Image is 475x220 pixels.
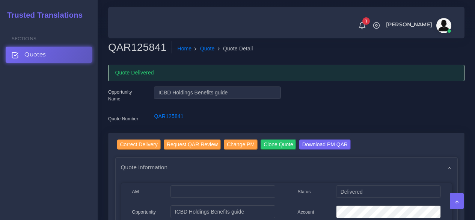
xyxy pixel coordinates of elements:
span: Quote information [121,163,168,171]
label: Quote Number [108,115,138,122]
input: Download PM QAR [299,140,351,150]
input: Request QAR Review [164,140,221,150]
a: Quotes [6,47,92,62]
span: 1 [362,17,370,25]
a: 1 [356,21,369,30]
a: QAR125841 [154,113,183,119]
img: avatar [436,18,451,33]
h2: Trusted Translations [2,11,83,20]
li: Quote Detail [215,45,253,53]
input: Clone Quote [261,140,296,150]
label: Status [298,188,311,195]
div: Quote information [116,158,457,177]
label: Opportunity [132,209,156,215]
span: Sections [12,36,36,41]
input: Correct Delivery [117,140,161,150]
div: Quote Delivered [108,65,464,81]
a: Home [177,45,192,53]
label: AM [132,188,139,195]
label: Account [298,209,314,215]
span: Quotes [24,50,46,59]
input: Change PM [224,140,258,150]
label: Opportunity Name [108,89,143,102]
a: [PERSON_NAME]avatar [382,18,454,33]
h2: QAR125841 [108,41,172,54]
a: Quote [200,45,215,53]
a: Trusted Translations [2,9,83,21]
span: [PERSON_NAME] [386,22,432,27]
